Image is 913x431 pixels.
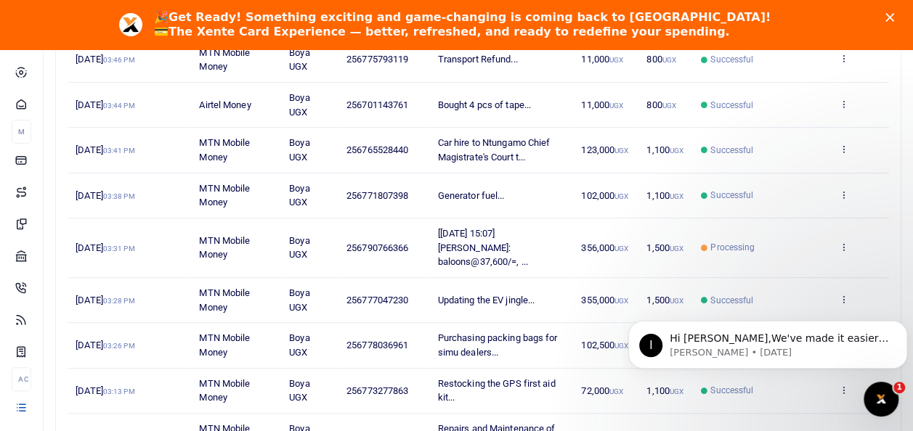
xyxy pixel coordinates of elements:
[346,385,408,396] span: 256773277863
[614,147,628,155] small: UGX
[609,387,623,395] small: UGX
[662,102,676,110] small: UGX
[76,54,134,65] span: [DATE]
[581,54,623,65] span: 11,000
[12,120,31,144] li: M
[710,241,755,254] span: Processing
[670,147,683,155] small: UGX
[609,56,623,64] small: UGX
[646,385,683,396] span: 1,100
[438,295,535,305] span: Updating the EV jingle...
[199,99,251,110] span: Airtel Money
[438,332,558,358] span: Purchasing packing bags for simu dealers...
[199,332,250,358] span: MTN Mobile Money
[103,147,135,155] small: 03:41 PM
[438,190,505,201] span: Generator fuel...
[885,13,900,22] div: Close
[581,340,628,350] span: 102,500
[438,228,528,267] span: [[DATE] 15:07] [PERSON_NAME]: baloons@37,600/=, ...
[710,189,753,202] span: Successful
[199,378,250,403] span: MTN Mobile Money
[346,295,408,305] span: 256777047230
[646,54,676,65] span: 800
[289,287,309,313] span: Boya UGX
[199,137,250,163] span: MTN Mobile Money
[670,192,683,200] small: UGX
[169,25,729,38] b: The Xente Card Experience — better, refreshed, and ready to redefine your spending.
[438,378,556,403] span: Restocking the GPS first aid kit...
[103,56,135,64] small: 03:46 PM
[710,99,753,112] span: Successful
[614,342,628,350] small: UGX
[76,190,134,201] span: [DATE]
[864,382,898,416] iframe: Intercom live chat
[76,295,134,305] span: [DATE]
[76,99,134,110] span: [DATE]
[581,99,623,110] span: 11,000
[76,340,134,350] span: [DATE]
[103,387,135,395] small: 03:13 PM
[346,144,408,155] span: 256765528440
[76,385,134,396] span: [DATE]
[119,13,142,36] img: Profile image for Aceng
[581,144,628,155] span: 123,000
[438,54,518,65] span: Transport Refund...
[103,245,135,253] small: 03:31 PM
[199,287,250,313] span: MTN Mobile Money
[289,92,309,118] span: Boya UGX
[154,10,771,39] div: 🎉 💳
[103,192,135,200] small: 03:38 PM
[710,53,753,66] span: Successful
[670,245,683,253] small: UGX
[346,54,408,65] span: 256775793119
[289,183,309,208] span: Boya UGX
[103,342,135,350] small: 03:26 PM
[346,340,408,350] span: 256778036961
[346,190,408,201] span: 256771807398
[199,235,250,260] span: MTN Mobile Money
[614,245,628,253] small: UGX
[103,297,135,305] small: 03:28 PM
[581,295,628,305] span: 355,000
[609,102,623,110] small: UGX
[76,144,134,155] span: [DATE]
[646,242,683,253] span: 1,500
[169,10,771,24] b: Get Ready! Something exciting and game-changing is coming back to [GEOGRAPHIC_DATA]!
[893,382,905,393] span: 1
[199,183,250,208] span: MTN Mobile Money
[646,99,676,110] span: 800
[670,387,683,395] small: UGX
[76,242,134,253] span: [DATE]
[346,99,408,110] span: 256701143761
[289,235,309,260] span: Boya UGX
[614,192,628,200] small: UGX
[12,367,31,391] li: Ac
[289,378,309,403] span: Boya UGX
[581,242,628,253] span: 356,000
[438,137,551,163] span: Car hire to Ntungamo Chief Magistrate's Court t...
[614,297,628,305] small: UGX
[581,190,628,201] span: 102,000
[622,290,913,392] iframe: Intercom notifications message
[346,242,408,253] span: 256790766366
[438,99,531,110] span: Bought 4 pcs of tape...
[289,332,309,358] span: Boya UGX
[646,144,683,155] span: 1,100
[646,190,683,201] span: 1,100
[581,385,623,396] span: 72,000
[662,56,676,64] small: UGX
[289,137,309,163] span: Boya UGX
[710,144,753,157] span: Successful
[103,102,135,110] small: 03:44 PM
